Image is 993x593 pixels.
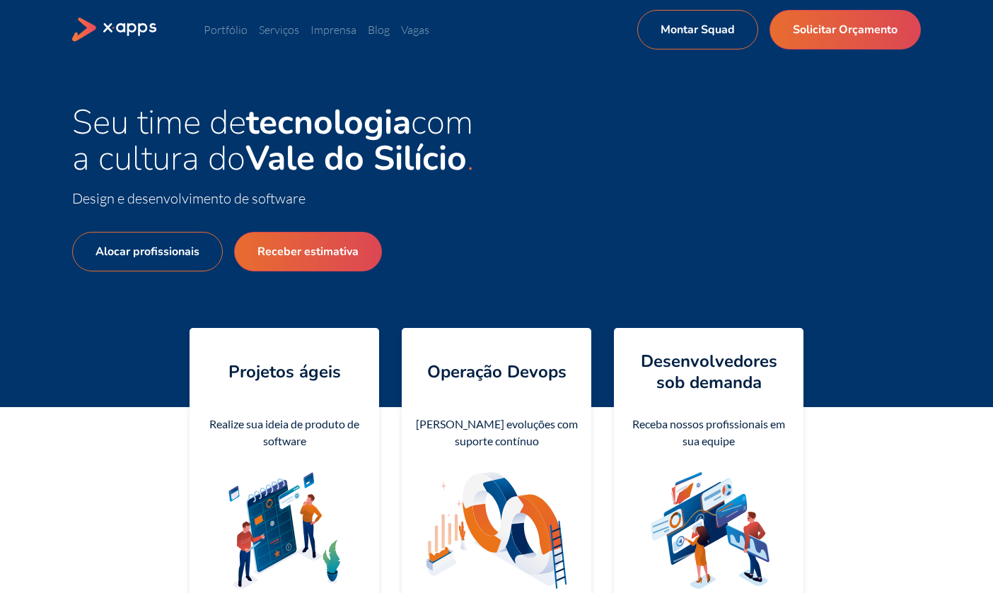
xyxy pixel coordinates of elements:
[427,361,567,382] h4: Operação Devops
[625,416,792,450] div: Receba nossos profissionais em sua equipe
[413,416,580,450] div: [PERSON_NAME] evoluções com suporte contínuo
[228,361,341,382] h4: Projetos ágeis
[259,23,299,37] a: Serviços
[770,10,921,49] a: Solicitar Orçamento
[637,10,758,49] a: Montar Squad
[201,416,368,450] div: Realize sua ideia de produto de software
[245,135,467,182] strong: Vale do Silício
[401,23,429,37] a: Vagas
[625,351,792,393] h4: Desenvolvedores sob demanda
[204,23,248,37] a: Portfólio
[72,232,223,271] a: Alocar profissionais
[246,99,411,146] strong: tecnologia
[310,23,356,37] a: Imprensa
[234,232,382,271] a: Receber estimativa
[72,99,473,182] span: Seu time de com a cultura do
[368,23,390,37] a: Blog
[72,189,306,207] span: Design e desenvolvimento de software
